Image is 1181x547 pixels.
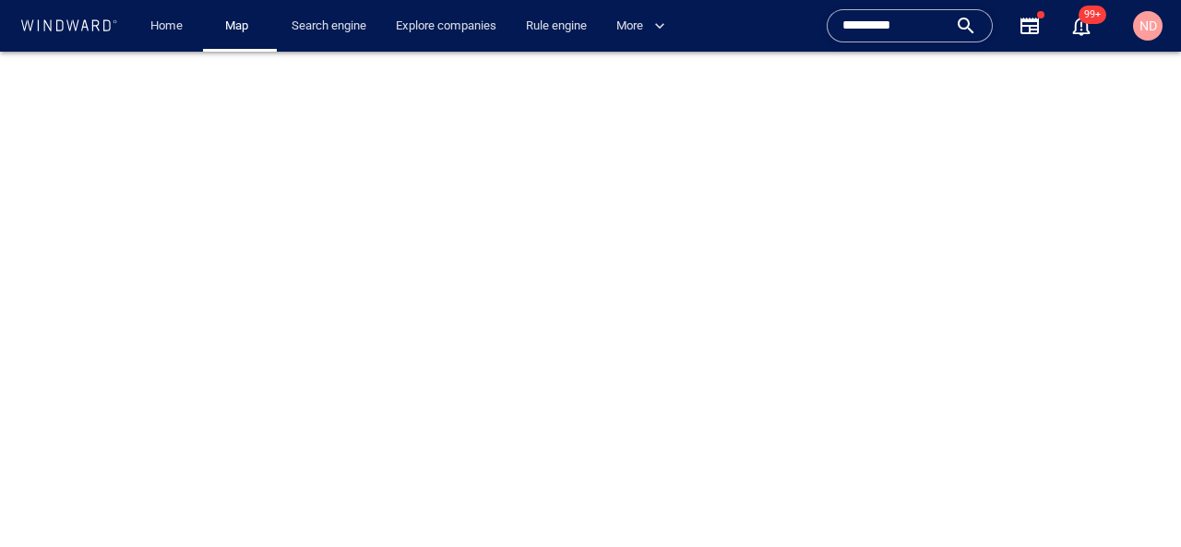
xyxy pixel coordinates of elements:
[284,10,374,42] a: Search engine
[1129,7,1166,44] button: ND
[218,10,262,42] a: Map
[1103,464,1167,533] iframe: Chat
[609,10,681,42] button: More
[1070,15,1092,37] div: Notification center
[1079,6,1106,24] span: 99+
[143,10,190,42] a: Home
[210,10,269,42] button: Map
[1070,15,1092,37] button: 99+
[137,10,196,42] button: Home
[1139,18,1157,33] span: ND
[519,10,594,42] a: Rule engine
[1067,11,1096,41] a: 99+
[388,10,504,42] a: Explore companies
[616,16,665,37] span: More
